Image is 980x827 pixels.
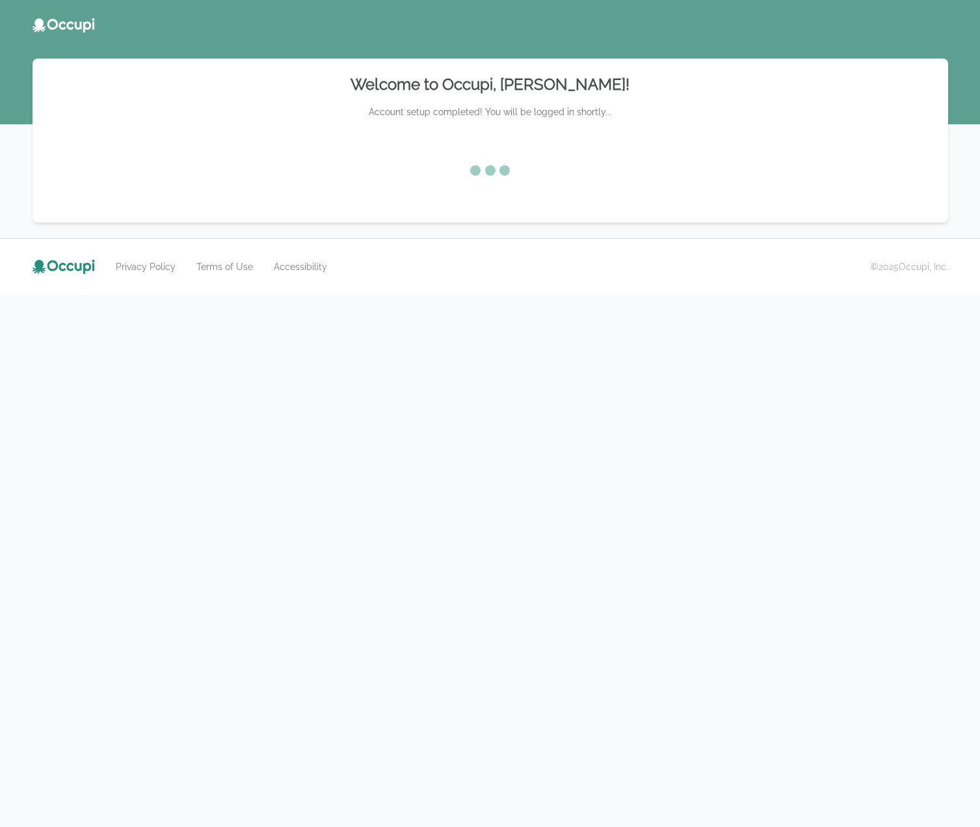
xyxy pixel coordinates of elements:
h2: Welcome to Occupi, [PERSON_NAME]! [48,74,933,95]
a: Privacy Policy [116,260,176,273]
p: Account setup completed! You will be logged in shortly... [48,105,933,118]
a: Terms of Use [196,260,253,273]
small: © 2025 Occupi, Inc. [871,260,948,273]
a: Accessibility [274,260,327,273]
